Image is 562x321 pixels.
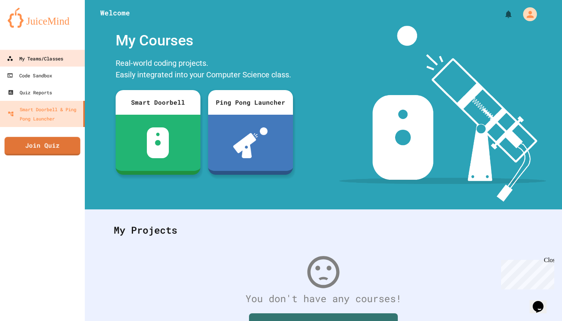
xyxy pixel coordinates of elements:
[498,257,554,289] iframe: chat widget
[106,291,541,306] div: You don't have any courses!
[3,3,53,49] div: Chat with us now!Close
[515,5,539,23] div: My Account
[8,105,80,123] div: Smart Doorbell & Ping Pong Launcher
[112,26,297,55] div: My Courses
[147,127,169,158] img: sdb-white.svg
[116,90,200,115] div: Smart Doorbell
[5,137,81,155] a: Join Quiz
[106,215,541,245] div: My Projects
[233,127,268,158] img: ppl-with-ball.png
[530,290,554,313] iframe: chat widget
[490,8,515,21] div: My Notifications
[8,8,77,28] img: logo-orange.svg
[339,26,546,202] img: banner-image-my-projects.png
[7,71,52,80] div: Code Sandbox
[8,88,52,97] div: Quiz Reports
[112,55,297,84] div: Real-world coding projects. Easily integrated into your Computer Science class.
[7,54,63,64] div: My Teams/Classes
[208,90,293,115] div: Ping Pong Launcher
